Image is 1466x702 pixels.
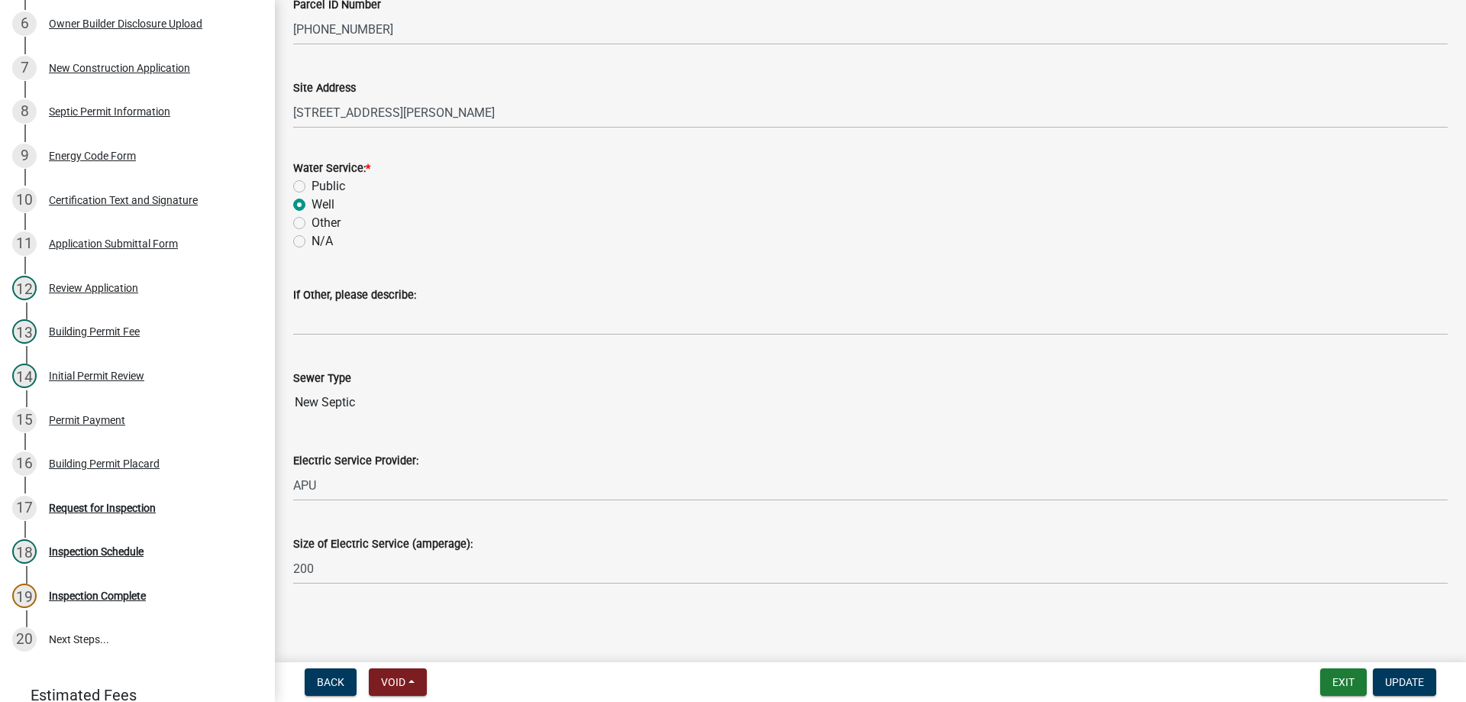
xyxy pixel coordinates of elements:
[381,676,405,688] span: Void
[12,627,37,652] div: 20
[12,496,37,520] div: 17
[49,415,125,425] div: Permit Payment
[12,408,37,432] div: 15
[49,18,202,29] div: Owner Builder Disclosure Upload
[305,668,357,696] button: Back
[1320,668,1367,696] button: Exit
[369,668,427,696] button: Void
[12,56,37,80] div: 7
[12,539,37,564] div: 18
[49,503,156,513] div: Request for Inspection
[49,458,160,469] div: Building Permit Placard
[293,374,351,384] label: Sewer Type
[293,539,473,550] label: Size of Electric Service (amperage):
[12,584,37,608] div: 19
[293,456,418,467] label: Electric Service Provider:
[312,196,334,214] label: Well
[49,150,136,161] div: Energy Code Form
[49,63,190,73] div: New Construction Application
[312,232,333,251] label: N/A
[317,676,344,688] span: Back
[12,231,37,256] div: 11
[49,195,198,205] div: Certification Text and Signature
[1385,676,1424,688] span: Update
[12,144,37,168] div: 9
[49,106,170,117] div: Septic Permit Information
[293,83,356,94] label: Site Address
[293,163,370,174] label: Water Service:
[12,364,37,388] div: 14
[293,290,416,301] label: If Other, please describe:
[12,11,37,36] div: 6
[49,546,144,557] div: Inspection Schedule
[49,283,138,293] div: Review Application
[49,238,178,249] div: Application Submittal Form
[49,590,146,601] div: Inspection Complete
[312,177,345,196] label: Public
[12,319,37,344] div: 13
[12,451,37,476] div: 16
[49,326,140,337] div: Building Permit Fee
[12,99,37,124] div: 8
[12,276,37,300] div: 12
[12,188,37,212] div: 10
[312,214,341,232] label: Other
[1373,668,1436,696] button: Update
[49,370,144,381] div: Initial Permit Review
